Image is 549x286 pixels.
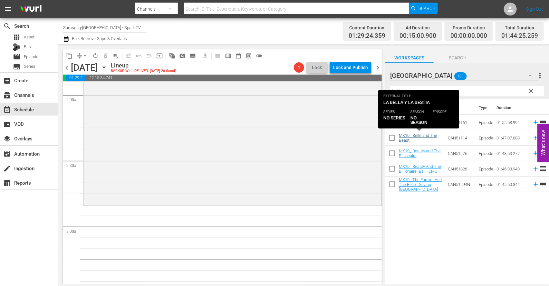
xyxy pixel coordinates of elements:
[445,177,477,192] td: CAN51294N
[3,179,11,187] span: Reports
[477,146,494,161] td: Episode
[63,64,71,72] span: chevron_left
[256,53,262,59] span: toggle_off
[400,23,436,32] div: Ad Duration
[111,51,121,61] span: Clear Lineup
[64,51,74,61] span: Copy Lineup
[235,53,242,59] span: date_range_outlined
[24,44,31,50] span: Bits
[532,181,539,188] svg: Add to Schedule
[210,49,223,62] span: Day Calendar View
[349,23,385,32] div: Content Duration
[494,115,530,130] td: 01:55:58.994
[225,53,231,59] span: calendar_view_week_outlined
[74,51,90,61] span: Remove Gaps & Overlaps
[111,69,176,73] div: BACKUP WILL DELIVER: [DATE] 2a (local)
[349,32,385,40] span: 01:29:24.359
[501,23,538,32] div: Total Duration
[400,32,436,40] span: 00:15:00.900
[477,177,494,192] td: Episode
[450,32,487,40] span: 00:00:00.000
[539,165,547,172] span: reorder
[254,51,264,61] span: 24 hours Lineup View is OFF
[13,43,21,51] div: Bits
[90,51,101,61] span: Loop Content
[445,146,477,161] td: CAN51276
[532,150,539,157] svg: Add to Schedule
[477,161,494,177] td: Episode
[177,51,188,61] span: Create Search Block
[444,99,475,117] th: Ext. ID
[134,51,144,61] span: Revert to Primary Episode
[144,51,154,61] span: Fill episodes with ad slates
[24,34,34,40] span: Asset
[477,130,494,146] td: Episode
[390,66,538,85] div: [GEOGRAPHIC_DATA]
[179,53,186,59] span: pageview_outlined
[113,53,119,59] span: playlist_remove_outlined
[294,65,304,70] span: 1
[121,49,134,62] span: Customize Events
[539,180,547,188] span: reorder
[24,54,38,60] span: Episode
[494,161,530,177] td: 01:46:03.940
[223,51,233,61] span: Week Calendar View
[445,161,477,177] td: CAN51326
[494,177,530,192] td: 01:45:50.344
[445,115,477,130] td: CAN51161
[198,49,210,62] span: Download as CSV
[3,165,11,172] span: Ingestion
[189,53,196,59] span: subtitles_outlined
[445,130,477,146] td: CAN51114
[454,69,467,83] span: 181
[244,51,254,61] span: View Backup
[532,134,539,141] svg: Add to Schedule
[532,119,539,126] svg: Add to Schedule
[82,53,88,59] span: arrow_drop_down
[66,75,86,81] span: 01:29:24.359
[527,87,535,95] span: clear
[536,72,544,79] span: more_vert
[92,53,99,59] span: autorenew_outlined
[246,53,252,59] span: preview_outlined
[536,68,544,83] button: more_vert
[409,3,438,14] button: Search
[399,177,442,192] a: MX10_ The Farmer And The Belle _Saving [GEOGRAPHIC_DATA]
[537,124,549,162] button: Open Feedback Widget
[3,120,11,128] span: VOD
[3,91,11,99] span: Channels
[24,63,35,70] span: Series
[307,62,327,73] button: Lock
[494,130,530,146] td: 01:47:07.088
[86,75,382,81] span: 22:15:34.741
[477,115,494,130] td: Episode
[66,53,72,59] span: content_copy
[3,22,11,30] span: Search
[101,51,111,61] span: Select an event to delete
[63,75,66,81] span: 00:15:00.900
[374,64,382,72] span: chevron_right
[399,164,441,174] a: MX10_ Beauty And The Billionaire -Bali _CMG
[333,62,368,73] div: Lock and Publish
[419,3,436,14] span: Search
[15,2,46,17] img: ans4CAIJ8jUAAAAAAAAAAAAAAAAAAAAAAAAgQb4GAAAAAAAAAAAAAAAAAAAAAAAAJMjXAAAAAAAAAAAAAAAAAAAAAAAAgAT5G...
[3,135,11,143] span: Overlays
[111,62,176,69] div: Lineup
[539,118,547,126] span: reorder
[3,106,11,114] span: Schedule
[399,133,437,143] a: MX10_ Belle and The Beast
[71,36,127,41] span: Bulk Remove Gaps & Overlaps
[4,5,12,13] span: menu
[399,99,444,117] th: Title
[156,53,163,59] span: input
[475,99,493,117] th: Type
[233,51,244,61] span: Month Calendar View
[493,99,532,117] th: Duration
[450,23,487,32] div: Promo Duration
[494,146,530,161] td: 01:48:53.277
[169,53,175,59] span: auto_awesome_motion_outlined
[13,53,21,61] span: Episode
[399,148,441,158] a: MX10_ Beauty and The Billionaire
[165,49,177,62] span: Refresh All Search Blocks
[13,33,21,41] span: Asset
